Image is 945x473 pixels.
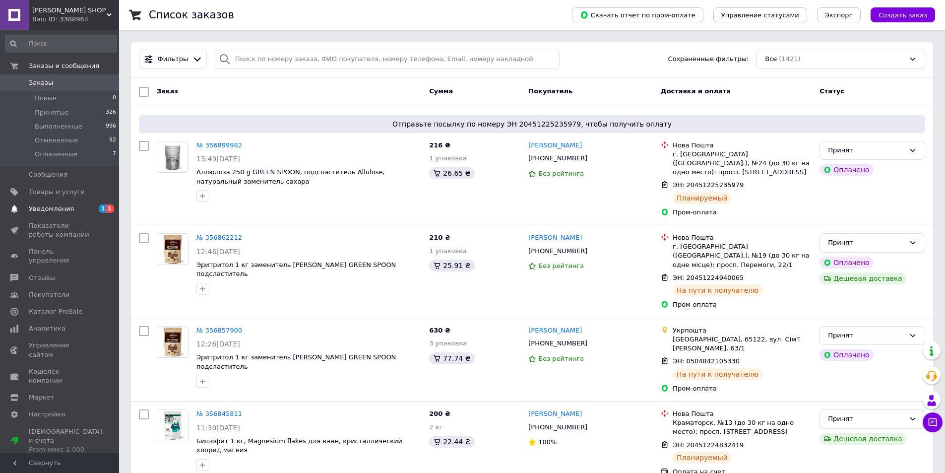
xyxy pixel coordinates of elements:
[673,409,812,418] div: Нова Пошта
[99,204,107,213] span: 1
[828,238,905,248] div: Принят
[429,141,450,149] span: 216 ₴
[673,141,812,150] div: Нова Пошта
[817,7,861,22] button: Экспорт
[429,327,450,334] span: 630 ₴
[35,94,57,103] span: Новые
[106,122,116,131] span: 996
[35,150,77,159] span: Оплаченные
[113,94,116,103] span: 0
[673,192,732,204] div: Планируемый
[157,233,189,265] a: Фото товару
[673,368,762,380] div: На пути к получателю
[673,233,812,242] div: Нова Пошта
[828,331,905,341] div: Принят
[29,204,74,213] span: Уведомления
[661,87,731,95] span: Доставка и оплата
[143,119,921,129] span: Отправьте посылку по номеру ЭН 20451225235979, чтобы получить оплату
[157,409,189,441] a: Фото товару
[923,412,943,432] button: Чат с покупателем
[429,154,467,162] span: 1 упаковка
[196,437,402,454] a: Бишофит 1 кг, Magnesium flakes для ванн, кристаллический хлорид магния
[106,204,114,213] span: 1
[157,410,188,441] img: Фото товару
[528,326,582,336] a: [PERSON_NAME]
[35,136,78,145] span: Отмененные
[673,357,740,365] span: ЭН: 0504842105330
[196,155,240,163] span: 15:49[DATE]
[528,409,582,419] a: [PERSON_NAME]
[29,324,65,333] span: Аналитика
[429,87,453,95] span: Сумма
[721,11,799,19] span: Управление статусами
[673,335,812,353] div: [GEOGRAPHIC_DATA], 65122, вул. Сім'ї [PERSON_NAME], 63/1
[538,438,557,446] span: 100%
[429,247,467,255] span: 1 упаковка
[109,136,116,145] span: 92
[673,181,744,189] span: ЭН: 20451225235979
[35,108,69,117] span: Принятые
[35,122,82,131] span: Выполненные
[526,152,589,165] div: [PHONE_NUMBER]
[29,393,54,402] span: Маркет
[673,418,812,436] div: Краматорск, №13 (до 30 кг на одно место): просп. [STREET_ADDRESS]
[157,234,188,265] img: Фото товару
[673,441,744,449] span: ЭН: 20451224832419
[819,164,873,176] div: Оплачено
[157,327,188,357] img: Фото товару
[157,87,178,95] span: Заказ
[196,353,396,370] a: Эритритол 1 кг заменитель [PERSON_NAME] GREEN SPOON подсластитель
[825,11,853,19] span: Экспорт
[29,170,67,179] span: Сообщения
[538,355,584,362] span: Без рейтинга
[215,50,560,69] input: Поиск по номеру заказа, ФИО покупателя, номеру телефона, Email, номеру накладной
[429,410,450,417] span: 200 ₴
[29,247,92,265] span: Панель управления
[32,6,107,15] span: VIROLA SHOP
[157,326,189,358] a: Фото товару
[29,367,92,385] span: Кошелек компании
[157,141,188,172] img: Фото товару
[861,11,935,18] a: Создать заказ
[29,427,102,455] span: [DEMOGRAPHIC_DATA] и счета
[828,145,905,156] div: Принят
[196,141,242,149] a: № 356899982
[29,410,65,419] span: Настройки
[196,248,240,256] span: 12:46[DATE]
[828,414,905,424] div: Принят
[429,339,467,347] span: 3 упаковка
[29,62,99,70] span: Заказы и сообщения
[196,168,385,185] a: Аллюлоза 250 g GREEN SPOON, подсластитель Allulose, натуральный заменитель сахара
[668,55,749,64] span: Сохраненные фильтры:
[765,55,777,64] span: Все
[29,341,92,359] span: Управление сайтом
[429,436,474,448] div: 22.44 ₴
[196,261,396,278] a: Эритритол 1 кг заменитель [PERSON_NAME] GREEN SPOON подсластитель
[149,9,234,21] h1: Список заказов
[157,141,189,173] a: Фото товару
[673,274,744,281] span: ЭН: 20451224940065
[526,245,589,258] div: [PHONE_NUMBER]
[673,208,812,217] div: Пром-оплата
[196,410,242,417] a: № 356845811
[673,242,812,270] div: г. [GEOGRAPHIC_DATA] ([GEOGRAPHIC_DATA].), №19 (до 30 кг на одне місце): просп. Перемоги, 22/1
[673,326,812,335] div: Укрпошта
[29,78,53,87] span: Заказы
[528,141,582,150] a: [PERSON_NAME]
[5,35,117,53] input: Поиск
[673,150,812,177] div: г. [GEOGRAPHIC_DATA] ([GEOGRAPHIC_DATA].), №24 (до 30 кг на одно место): просп. [STREET_ADDRESS]
[106,108,116,117] span: 326
[429,167,474,179] div: 26.65 ₴
[572,7,703,22] button: Скачать отчет по пром-оплате
[871,7,935,22] button: Создать заказ
[819,257,873,269] div: Оплачено
[528,233,582,243] a: [PERSON_NAME]
[528,87,572,95] span: Покупатель
[819,87,844,95] span: Статус
[29,221,92,239] span: Показатели работы компании
[429,234,450,241] span: 210 ₴
[819,272,906,284] div: Дешевая доставка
